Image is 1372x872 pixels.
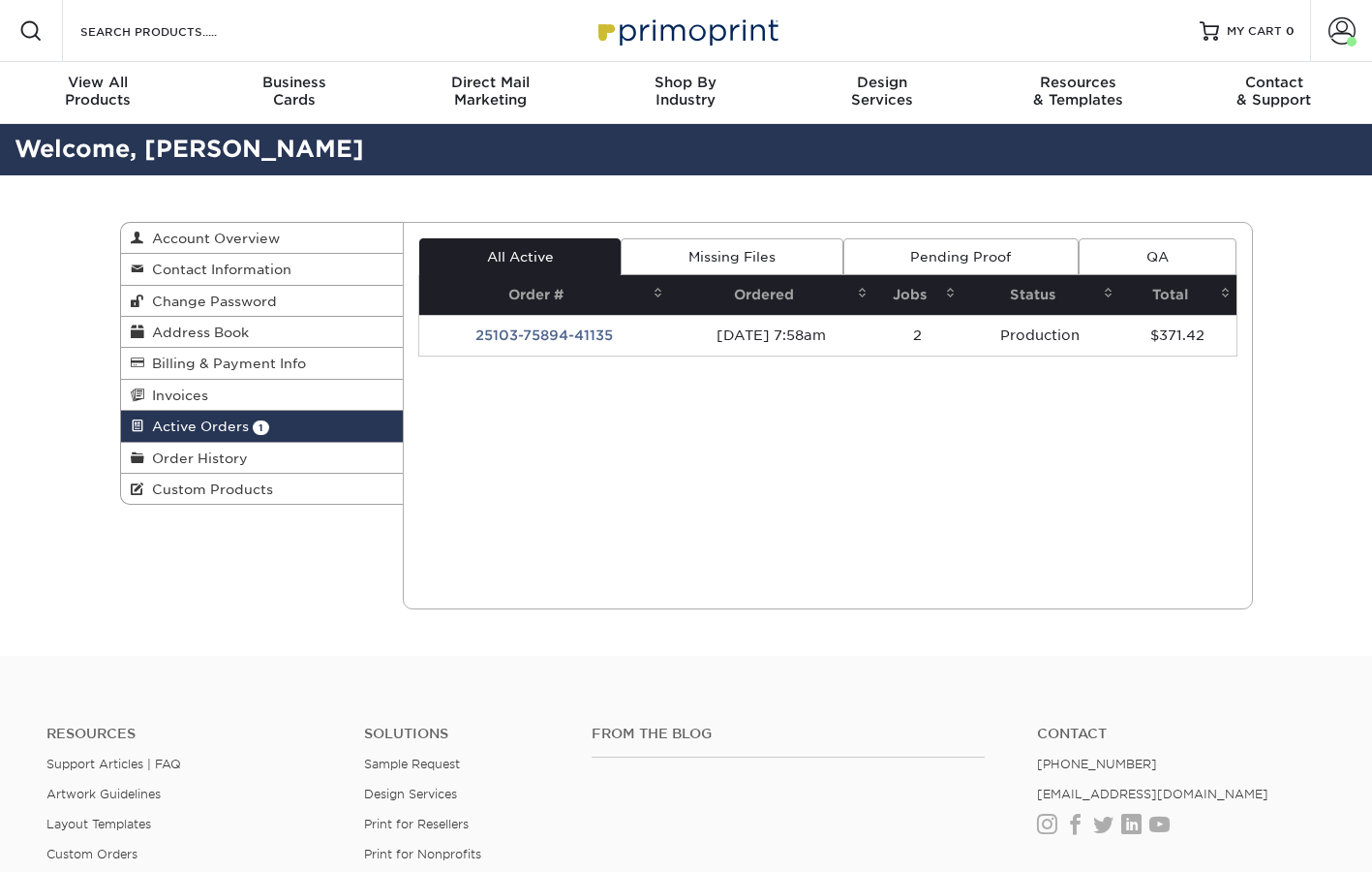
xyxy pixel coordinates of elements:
span: Design [784,74,980,91]
a: Missing Files [621,238,842,275]
a: Pending Proof [843,238,1079,275]
td: 25103-75894-41135 [419,315,669,356]
th: Ordered [669,275,874,315]
td: [DATE] 7:58am [669,315,874,356]
span: Direct Mail [392,74,588,91]
div: Cards [196,74,391,109]
a: DesignServices [784,62,980,124]
span: Billing & Payment Info [144,356,306,371]
a: BusinessCards [196,62,391,124]
span: Contact Information [144,262,291,277]
a: Artwork Guidelines [46,787,161,801]
div: & Support [1176,74,1372,109]
a: Custom Orders [46,847,137,861]
a: Support Articles | FAQ [46,757,181,771]
span: Order History [144,451,248,466]
span: Contact [1176,74,1372,91]
a: Resources& Templates [980,62,1175,124]
h4: From the Blog [592,726,985,742]
span: Invoices [144,388,208,403]
a: Active Orders 1 [121,411,404,442]
a: Contact [1037,726,1326,742]
span: Shop By [588,74,783,91]
div: & Templates [980,74,1175,109]
span: Address Book [144,325,249,340]
img: Primoprint [590,10,783,51]
span: 1 [253,420,269,435]
h4: Resources [46,726,335,742]
div: Industry [588,74,783,109]
span: Active Orders [144,419,249,434]
a: Billing & Payment Info [121,348,404,379]
td: $371.42 [1119,315,1236,356]
a: [EMAIL_ADDRESS][DOMAIN_NAME] [1037,787,1268,801]
a: Print for Resellers [364,817,469,831]
input: SEARCH PRODUCTS..... [78,19,267,43]
a: Design Services [364,787,457,801]
span: Change Password [144,294,277,309]
a: Sample Request [364,757,460,771]
a: Print for Nonprofits [364,847,481,861]
a: Contact& Support [1176,62,1372,124]
a: Change Password [121,286,404,317]
th: Total [1119,275,1236,315]
span: Account Overview [144,231,280,246]
a: Account Overview [121,223,404,254]
a: All Active [419,238,621,275]
th: Status [961,275,1118,315]
td: Production [961,315,1118,356]
a: QA [1079,238,1235,275]
a: Custom Products [121,474,404,504]
span: 0 [1286,24,1295,38]
a: Address Book [121,317,404,348]
span: Business [196,74,391,91]
a: Contact Information [121,254,404,285]
span: Resources [980,74,1175,91]
a: Direct MailMarketing [392,62,588,124]
span: MY CART [1227,23,1282,40]
div: Marketing [392,74,588,109]
span: Custom Products [144,482,273,497]
td: 2 [873,315,961,356]
th: Jobs [873,275,961,315]
a: [PHONE_NUMBER] [1037,757,1157,771]
a: Layout Templates [46,817,151,831]
a: Order History [121,443,404,474]
a: Invoices [121,380,404,411]
div: Services [784,74,980,109]
th: Order # [419,275,669,315]
a: Shop ByIndustry [588,62,783,124]
h4: Solutions [364,726,563,742]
